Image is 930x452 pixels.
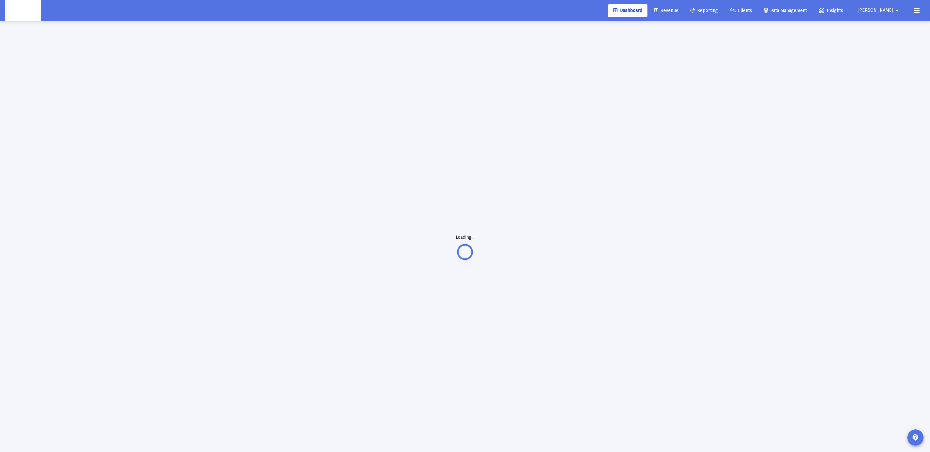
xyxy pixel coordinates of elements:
[912,434,919,441] mat-icon: contact_support
[759,4,812,17] a: Data Management
[10,4,36,17] img: Dashboard
[814,4,848,17] a: Insights
[819,8,843,13] span: Insights
[730,8,752,13] span: Clients
[725,4,757,17] a: Clients
[893,4,901,17] mat-icon: arrow_drop_down
[613,8,642,13] span: Dashboard
[654,8,678,13] span: Revenue
[858,8,893,13] span: [PERSON_NAME]
[685,4,723,17] a: Reporting
[690,8,718,13] span: Reporting
[649,4,684,17] a: Revenue
[764,8,807,13] span: Data Management
[850,4,909,17] button: [PERSON_NAME]
[608,4,647,17] a: Dashboard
